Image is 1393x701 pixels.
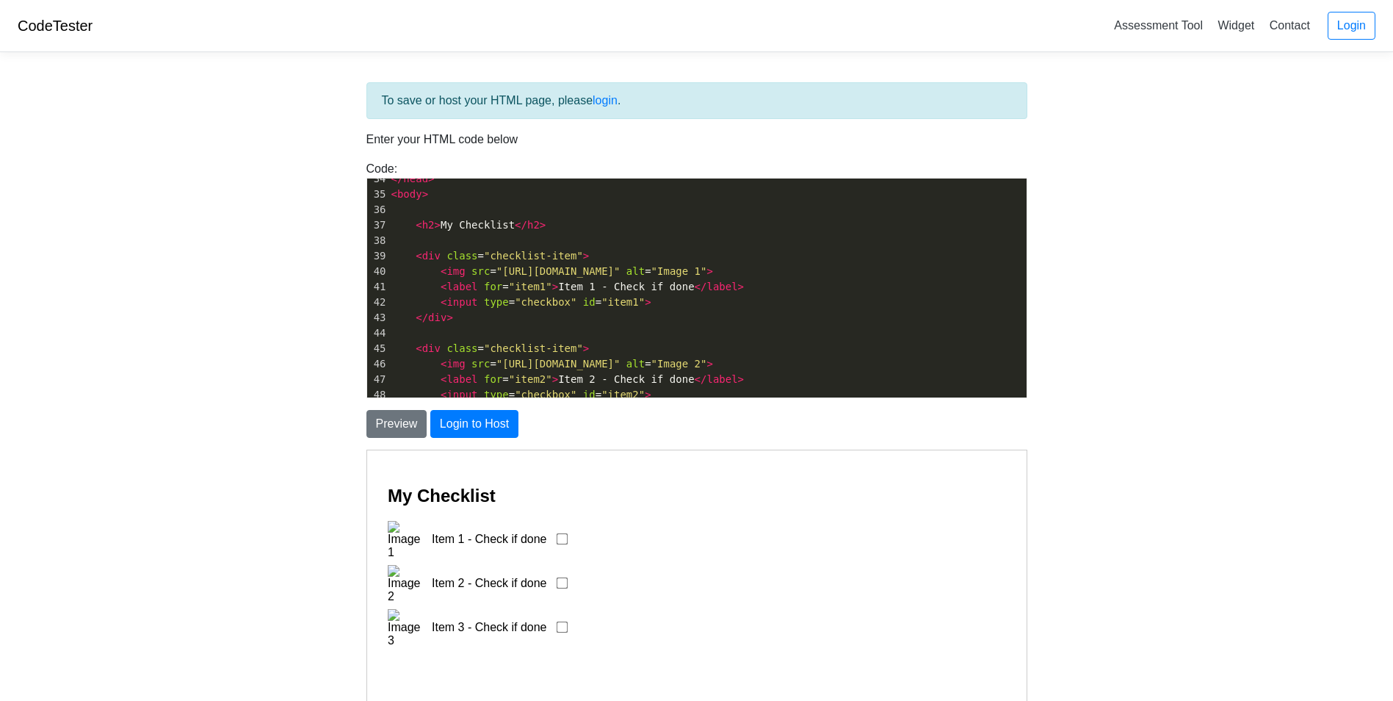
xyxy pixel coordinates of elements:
label: Item 2 - Check if done [65,126,180,140]
span: input [446,296,477,308]
span: > [540,219,546,231]
div: 39 [367,248,388,264]
span: img [446,265,465,277]
span: < [391,188,397,200]
a: Assessment Tool [1108,13,1209,37]
span: > [738,281,744,292]
a: Login [1328,12,1375,40]
span: < [441,281,446,292]
span: = Item 2 - Check if done [391,373,745,385]
a: Contact [1264,13,1316,37]
span: > [552,281,558,292]
span: type [484,296,509,308]
span: body [397,188,422,200]
span: div [422,342,441,354]
span: </ [515,219,527,231]
span: alt [626,358,645,370]
span: = [391,342,590,354]
span: for [484,373,502,385]
span: </ [391,173,404,184]
p: Enter your HTML code below [366,131,1027,148]
span: alt [626,265,645,277]
span: head [403,173,428,184]
span: "item1" [509,281,552,292]
span: id [583,296,596,308]
span: "[URL][DOMAIN_NAME]" [496,265,620,277]
span: id [583,389,596,400]
span: "[URL][DOMAIN_NAME]" [496,358,620,370]
span: > [706,358,712,370]
label: Item 1 - Check if done [65,82,180,96]
div: 46 [367,356,388,372]
button: Login to Host [430,410,518,438]
span: > [706,265,712,277]
span: </ [695,373,707,385]
img: Image 3 [21,159,57,195]
span: class [446,342,477,354]
div: 37 [367,218,388,233]
div: 36 [367,202,388,218]
span: > [583,342,589,354]
span: src [471,358,490,370]
span: < [416,219,421,231]
span: h2 [527,219,540,231]
span: = Item 1 - Check if done [391,281,745,292]
span: input [446,389,477,400]
span: > [738,373,744,385]
span: h2 [422,219,435,231]
div: 34 [367,171,388,187]
button: Preview [366,410,427,438]
span: type [484,389,509,400]
span: = [391,250,590,262]
span: for [484,281,502,292]
span: = = [391,358,713,370]
span: "checklist-item" [484,250,583,262]
span: < [416,250,421,262]
span: > [552,373,558,385]
span: "checkbox" [515,389,576,400]
img: Image 1 [21,71,57,107]
span: < [416,342,421,354]
span: < [441,358,446,370]
span: img [446,358,465,370]
span: > [435,219,441,231]
span: My Checklist [391,219,546,231]
div: 43 [367,310,388,326]
span: label [706,373,737,385]
span: div [428,312,446,323]
span: < [441,265,446,277]
img: Image 2 [21,115,57,151]
div: 38 [367,233,388,248]
span: "item2" [509,373,552,385]
div: 44 [367,326,388,341]
span: class [446,250,477,262]
span: "checklist-item" [484,342,583,354]
div: 47 [367,372,388,387]
span: < [441,296,446,308]
span: < [441,373,446,385]
span: "item1" [601,296,645,308]
span: > [645,389,651,400]
span: div [422,250,441,262]
span: "Image 1" [651,265,707,277]
span: < [441,389,446,400]
span: > [583,250,589,262]
div: 35 [367,187,388,202]
div: 45 [367,341,388,356]
span: label [446,281,477,292]
div: 41 [367,279,388,295]
div: 40 [367,264,388,279]
label: Item 3 - Check if done [65,170,180,184]
div: To save or host your HTML page, please . [366,82,1027,119]
span: > [428,173,434,184]
div: 42 [367,295,388,310]
span: = = [391,265,713,277]
div: 48 [367,387,388,403]
span: "checkbox" [515,296,576,308]
span: > [446,312,452,323]
span: "Image 2" [651,358,707,370]
a: Widget [1212,13,1260,37]
h2: My Checklist [21,35,639,56]
span: = = [391,389,651,400]
span: label [446,373,477,385]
